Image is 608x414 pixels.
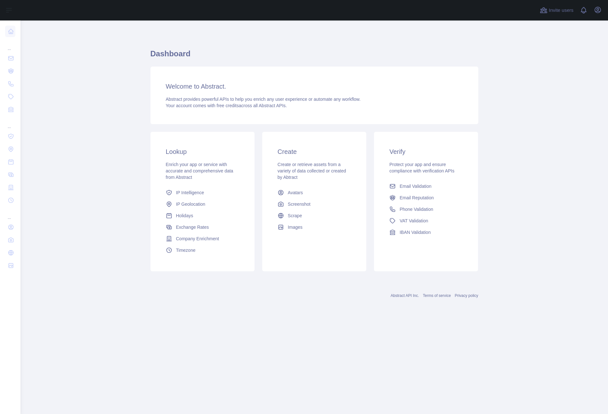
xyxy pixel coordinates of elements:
[275,198,353,210] a: Screenshot
[387,227,465,238] a: IBAN Validation
[387,180,465,192] a: Email Validation
[389,147,463,156] h3: Verify
[400,229,431,235] span: IBAN Validation
[5,207,15,220] div: ...
[176,224,209,230] span: Exchange Rates
[163,210,242,221] a: Holidays
[217,103,239,108] span: free credits
[166,103,287,108] span: Your account comes with across all Abstract APIs.
[387,215,465,227] a: VAT Validation
[288,224,303,230] span: Images
[5,38,15,51] div: ...
[166,147,239,156] h3: Lookup
[150,49,478,64] h1: Dashboard
[391,293,419,298] a: Abstract API Inc.
[163,198,242,210] a: IP Geolocation
[288,189,303,196] span: Avatars
[400,206,433,212] span: Phone Validation
[166,82,463,91] h3: Welcome to Abstract.
[275,210,353,221] a: Scrape
[400,218,428,224] span: VAT Validation
[288,212,302,219] span: Scrape
[400,183,431,189] span: Email Validation
[275,221,353,233] a: Images
[176,201,206,207] span: IP Geolocation
[389,162,454,173] span: Protect your app and ensure compliance with verification APIs
[5,116,15,129] div: ...
[176,212,193,219] span: Holidays
[166,97,361,102] span: Abstract provides powerful APIs to help you enrich any user experience or automate any workflow.
[166,162,233,180] span: Enrich your app or service with accurate and comprehensive data from Abstract
[288,201,311,207] span: Screenshot
[163,187,242,198] a: IP Intelligence
[423,293,451,298] a: Terms of service
[176,235,219,242] span: Company Enrichment
[549,7,573,14] span: Invite users
[387,203,465,215] a: Phone Validation
[278,147,351,156] h3: Create
[455,293,478,298] a: Privacy policy
[278,162,346,180] span: Create or retrieve assets from a variety of data collected or created by Abtract
[387,192,465,203] a: Email Reputation
[176,189,204,196] span: IP Intelligence
[539,5,575,15] button: Invite users
[163,233,242,244] a: Company Enrichment
[400,195,434,201] span: Email Reputation
[176,247,196,253] span: Timezone
[163,221,242,233] a: Exchange Rates
[163,244,242,256] a: Timezone
[275,187,353,198] a: Avatars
